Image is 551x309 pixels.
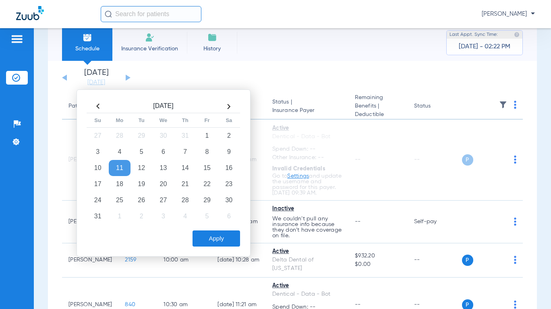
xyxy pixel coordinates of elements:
li: [DATE] [72,69,120,87]
span: Spend Down: -- [272,145,342,153]
img: Zuub Logo [16,6,44,20]
th: Remaining Benefits | [348,93,407,120]
img: last sync help info [514,32,520,37]
span: 840 [125,302,135,307]
a: [DATE] [72,79,120,87]
span: $0.00 [355,260,401,269]
img: Search Icon [105,10,112,18]
div: Patient Name [68,102,104,110]
img: Manual Insurance Verification [145,33,155,42]
img: group-dot-blue.svg [514,101,516,109]
span: $932.20 [355,252,401,260]
a: Settings [287,173,309,179]
td: [PERSON_NAME] [62,243,118,278]
span: Schedule [68,45,106,53]
span: [PERSON_NAME] [482,10,535,18]
img: x.svg [496,218,504,226]
span: -- [355,157,361,162]
img: group-dot-blue.svg [514,156,516,164]
div: Active [272,124,342,133]
span: P [462,255,473,266]
span: -- [355,302,361,307]
div: Active [272,247,342,256]
div: Inactive [272,205,342,213]
img: History [207,33,217,42]
div: Active [272,282,342,290]
span: Other Insurance: -- [272,153,342,162]
td: [DATE] 10:28 AM [211,243,266,278]
img: group-dot-blue.svg [514,218,516,226]
td: Self-pay [408,201,462,243]
td: -- [408,120,462,201]
div: Dentical - Data - Bot [272,133,342,141]
iframe: Chat Widget [511,270,551,309]
img: x.svg [496,156,504,164]
span: History [193,45,231,53]
span: [DATE] - 02:22 PM [459,43,510,51]
span: Deductible [355,110,401,119]
th: [DATE] [109,100,218,113]
th: Status [408,93,462,120]
span: -- [355,219,361,224]
th: Status | [266,93,348,120]
span: 2159 [125,257,136,263]
div: Delta Dental of [US_STATE] [272,256,342,273]
img: x.svg [496,301,504,309]
td: 10:00 AM [157,243,211,278]
span: Insurance Payer [272,106,342,115]
img: group-dot-blue.svg [514,256,516,264]
span: Insurance Verification [118,45,181,53]
p: We couldn’t pull any insurance info because they don’t have coverage on file. [272,216,342,238]
td: -- [408,243,462,278]
div: Dentical - Data - Bot [272,290,342,299]
span: P [462,154,473,166]
p: Go to and update the username and password for this payer. [DATE] 09:39 AM. [272,173,342,196]
div: Patient Name [68,102,112,110]
img: filter.svg [499,101,507,109]
img: x.svg [496,256,504,264]
button: Apply [193,230,240,247]
span: Invalid Credentials [272,166,325,172]
img: Schedule [83,33,92,42]
img: hamburger-icon [10,34,23,44]
span: Last Appt. Sync Time: [449,31,498,39]
input: Search for patients [101,6,201,22]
